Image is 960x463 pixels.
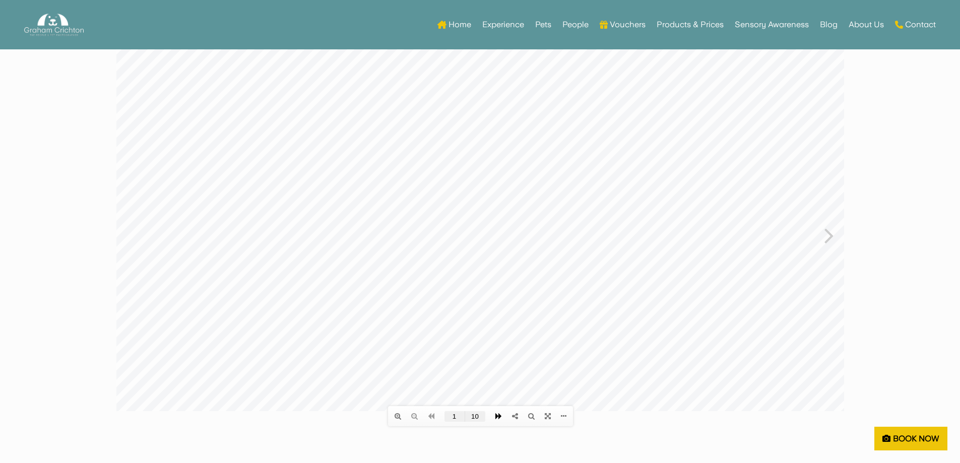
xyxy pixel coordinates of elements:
a: Sensory Awareness [735,5,809,44]
a: Experience [482,5,524,44]
i: Share [396,375,402,382]
img: Graham Crichton Photography Logo [24,11,84,39]
a: Products & Prices [657,5,724,44]
i: Full screen [428,375,434,382]
input: 1 [328,373,349,384]
a: About Us [849,5,884,44]
i: Search [412,375,418,382]
a: Home [437,5,471,44]
i: Next page [379,375,386,382]
a: Book Now [874,427,947,450]
a: Vouchers [600,5,646,44]
input: 1 [349,373,369,384]
a: People [562,5,589,44]
a: Contact [895,5,936,44]
a: Blog [820,5,838,44]
a: Pets [535,5,551,44]
iframe: View [116,38,844,431]
i: Next page [708,184,718,210]
i: More [444,375,450,382]
i: Zoom in [278,375,285,382]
